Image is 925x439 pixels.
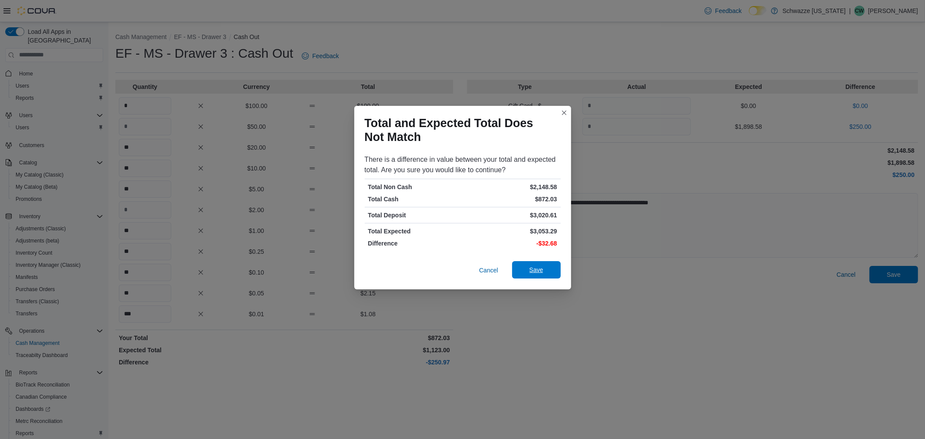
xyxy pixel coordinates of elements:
[464,195,557,203] p: $872.03
[512,261,561,278] button: Save
[464,211,557,219] p: $3,020.61
[365,154,561,175] div: There is a difference in value between your total and expected total. Are you sure you would like...
[368,183,461,191] p: Total Non Cash
[368,211,461,219] p: Total Deposit
[365,116,554,144] h1: Total and Expected Total Does Not Match
[368,227,461,236] p: Total Expected
[479,266,498,275] span: Cancel
[476,262,502,279] button: Cancel
[530,265,543,274] span: Save
[368,239,461,248] p: Difference
[464,183,557,191] p: $2,148.58
[368,195,461,203] p: Total Cash
[464,227,557,236] p: $3,053.29
[464,239,557,248] p: -$32.68
[559,108,569,118] button: Closes this modal window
